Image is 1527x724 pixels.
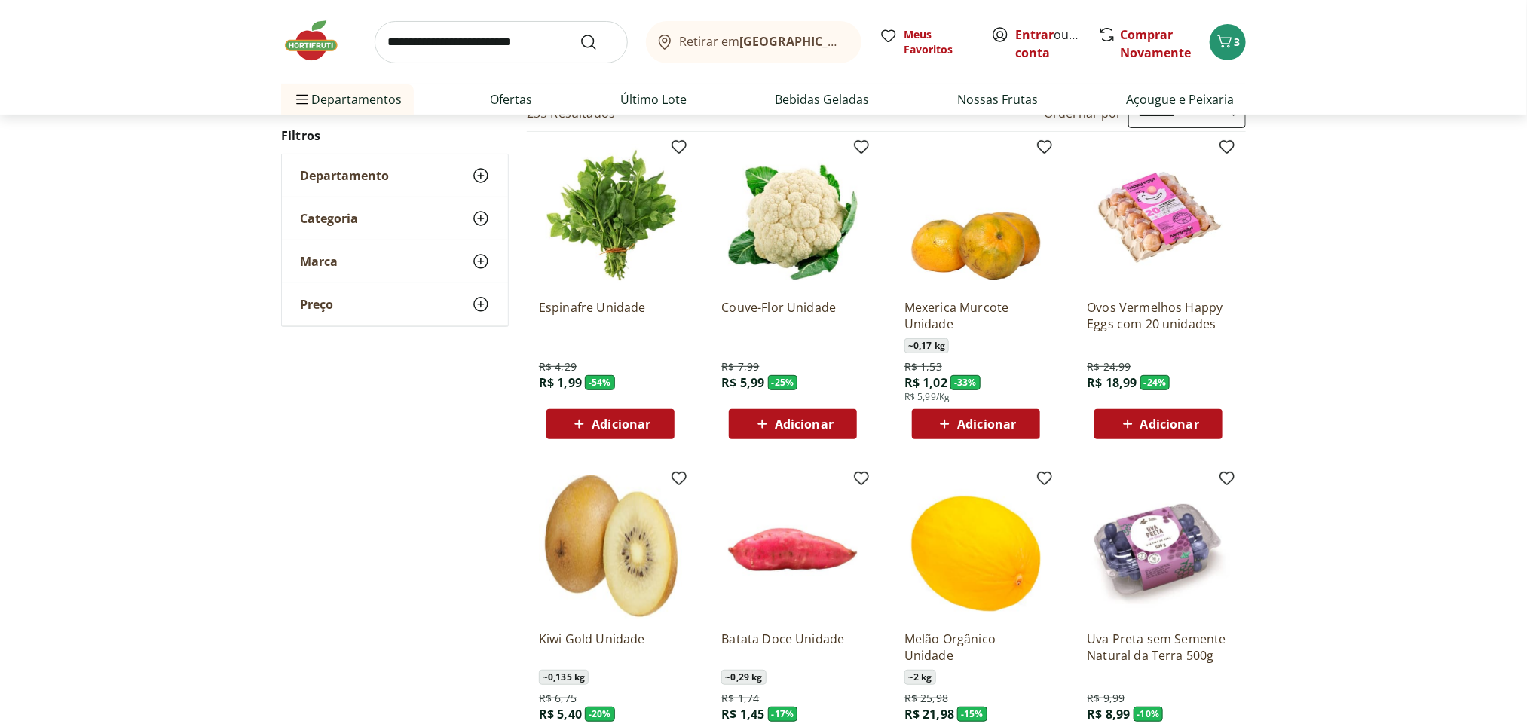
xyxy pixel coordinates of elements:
[775,90,869,108] a: Bebidas Geladas
[293,81,311,118] button: Menu
[490,90,532,108] a: Ofertas
[904,299,1048,332] a: Mexerica Murcote Unidade
[282,283,508,325] button: Preço
[904,691,948,706] span: R$ 25,98
[539,670,589,685] span: ~ 0,135 kg
[539,299,682,332] a: Espinafre Unidade
[775,418,834,430] span: Adicionar
[1087,144,1230,287] img: Ovos Vermelhos Happy Eggs com 20 unidades
[300,297,333,312] span: Preço
[721,299,864,332] a: Couve-Flor Unidade
[585,707,615,722] span: - 20 %
[539,144,682,287] img: Espinafre Unidade
[957,90,1038,108] a: Nossas Frutas
[721,144,864,287] img: Couve-Flor Unidade
[1087,299,1230,332] a: Ovos Vermelhos Happy Eggs com 20 unidades
[957,707,987,722] span: - 15 %
[375,21,628,63] input: search
[281,121,509,151] h2: Filtros
[293,81,402,118] span: Departamentos
[1134,707,1164,722] span: - 10 %
[729,409,857,439] button: Adicionar
[880,27,973,57] a: Meus Favoritos
[539,631,682,664] a: Kiwi Gold Unidade
[721,631,864,664] a: Batata Doce Unidade
[281,18,357,63] img: Hortifruti
[1015,26,1098,61] a: Criar conta
[904,475,1048,619] img: Melão Orgânico Unidade
[539,359,577,374] span: R$ 4,29
[1210,24,1246,60] button: Carrinho
[592,418,650,430] span: Adicionar
[539,475,682,619] img: Kiwi Gold Unidade
[768,375,798,390] span: - 25 %
[1126,90,1234,108] a: Açougue e Peixaria
[300,211,358,226] span: Categoria
[950,375,981,390] span: - 33 %
[1140,418,1199,430] span: Adicionar
[904,391,950,403] span: R$ 5,99/Kg
[740,33,994,50] b: [GEOGRAPHIC_DATA]/[GEOGRAPHIC_DATA]
[1087,359,1131,374] span: R$ 24,99
[721,475,864,619] img: Batata Doce Unidade
[539,706,582,722] span: R$ 5,40
[1087,706,1130,722] span: R$ 8,99
[1140,375,1170,390] span: - 24 %
[912,409,1040,439] button: Adicionar
[721,374,764,391] span: R$ 5,99
[1015,26,1082,62] span: ou
[1120,26,1191,61] a: Comprar Novamente
[282,197,508,240] button: Categoria
[580,33,616,51] button: Submit Search
[539,691,577,706] span: R$ 6,75
[539,374,582,391] span: R$ 1,99
[1234,35,1240,49] span: 3
[904,706,954,722] span: R$ 21,98
[721,670,766,685] span: ~ 0,29 kg
[620,90,687,108] a: Último Lote
[1087,374,1137,391] span: R$ 18,99
[904,144,1048,287] img: Mexerica Murcote Unidade
[546,409,675,439] button: Adicionar
[1087,631,1230,664] a: Uva Preta sem Semente Natural da Terra 500g
[282,240,508,283] button: Marca
[721,359,759,374] span: R$ 7,99
[904,631,1048,664] a: Melão Orgânico Unidade
[680,35,846,48] span: Retirar em
[904,359,942,374] span: R$ 1,53
[904,670,936,685] span: ~ 2 kg
[300,168,389,183] span: Departamento
[646,21,861,63] button: Retirar em[GEOGRAPHIC_DATA]/[GEOGRAPHIC_DATA]
[768,707,798,722] span: - 17 %
[904,27,973,57] span: Meus Favoritos
[957,418,1016,430] span: Adicionar
[282,154,508,197] button: Departamento
[1087,475,1230,619] img: Uva Preta sem Semente Natural da Terra 500g
[1015,26,1054,43] a: Entrar
[721,691,759,706] span: R$ 1,74
[904,374,947,391] span: R$ 1,02
[1094,409,1223,439] button: Adicionar
[1087,691,1125,706] span: R$ 9,99
[904,338,949,353] span: ~ 0,17 kg
[721,706,764,722] span: R$ 1,45
[585,375,615,390] span: - 54 %
[300,254,338,269] span: Marca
